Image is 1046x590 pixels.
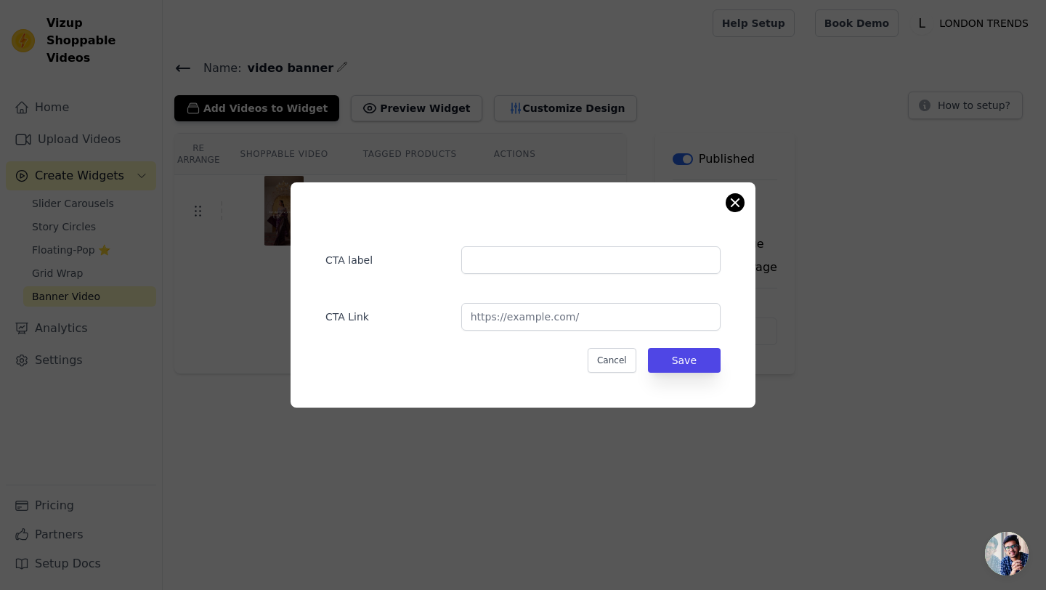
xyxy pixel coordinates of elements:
[461,303,721,331] input: https://example.com/
[726,194,744,211] button: Close modal
[985,532,1029,575] div: Open chat
[325,304,450,324] label: CTA Link
[325,247,450,267] label: CTA label
[588,348,636,373] button: Cancel
[648,348,721,373] button: Save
